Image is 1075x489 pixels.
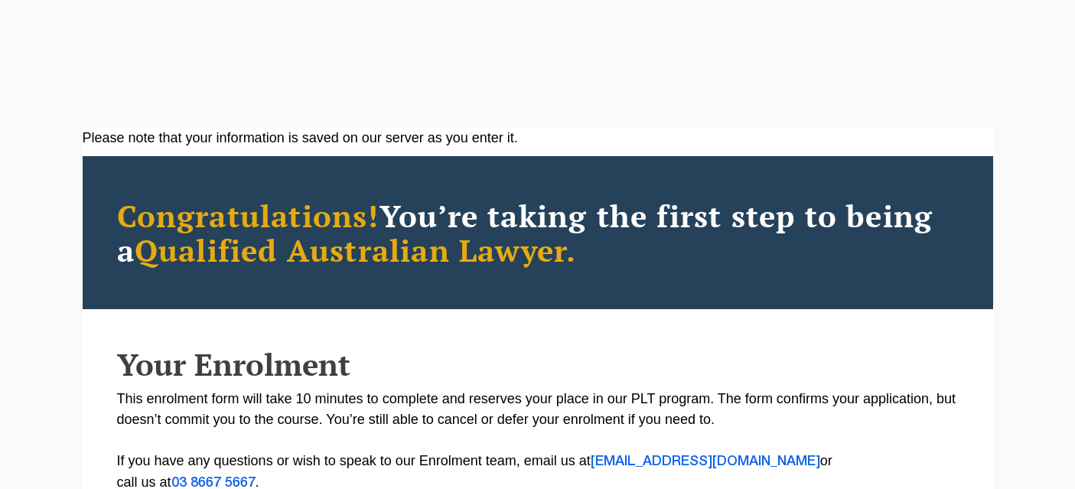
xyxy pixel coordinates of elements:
[117,195,380,236] span: Congratulations!
[117,198,959,267] h2: You’re taking the first step to being a
[83,128,993,148] div: Please note that your information is saved on our server as you enter it.
[117,347,959,381] h2: Your Enrolment
[135,230,577,270] span: Qualified Australian Lawyer.
[591,455,820,468] a: [EMAIL_ADDRESS][DOMAIN_NAME]
[171,477,256,489] a: 03 8667 5667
